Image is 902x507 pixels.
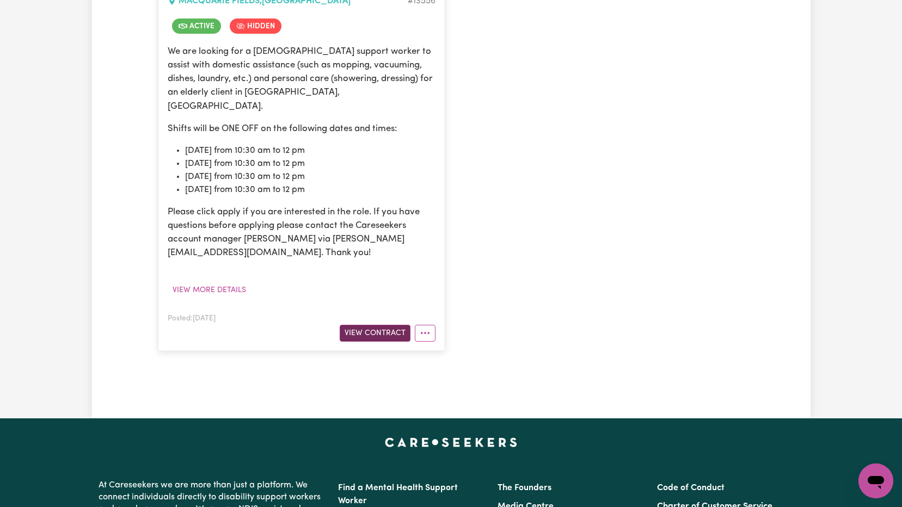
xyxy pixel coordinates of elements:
p: Please click apply if you are interested in the role. If you have questions before applying pleas... [168,205,435,260]
span: Job is hidden [230,18,281,34]
button: More options [415,325,435,342]
a: Careseekers home page [385,438,517,447]
li: [DATE] from 10:30 am to 12 pm [185,144,435,157]
iframe: Button to launch messaging window, conversation in progress [858,463,893,498]
a: Find a Mental Health Support Worker [338,484,458,505]
button: View more details [168,282,251,299]
span: Job is active [172,18,221,34]
span: Posted: [DATE] [168,315,216,322]
li: [DATE] from 10:30 am to 12 pm [185,183,435,196]
p: We are looking for a [DEMOGRAPHIC_DATA] support worker to assist with domestic assistance (such a... [168,45,435,113]
button: View Contract [340,325,410,342]
a: The Founders [498,484,551,492]
li: [DATE] from 10:30 am to 12 pm [185,170,435,183]
li: [DATE] from 10:30 am to 12 pm [185,157,435,170]
a: Code of Conduct [657,484,725,492]
p: Shifts will be ONE OFF on the following dates and times: [168,122,435,135]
